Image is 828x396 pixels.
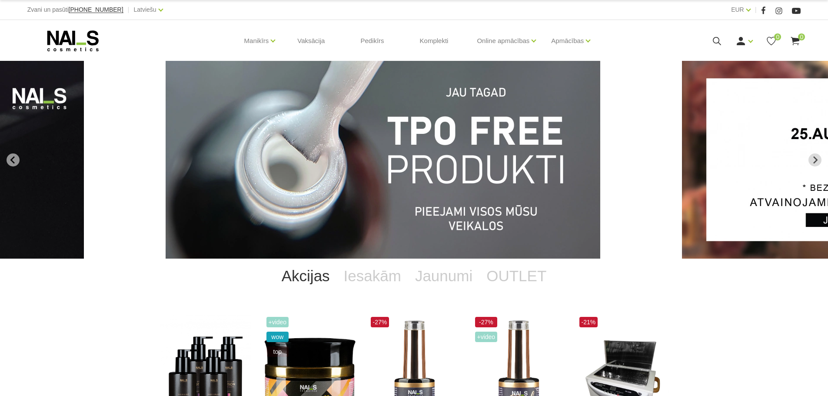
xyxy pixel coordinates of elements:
[290,20,332,62] a: Vaksācija
[798,33,805,40] span: 0
[371,317,389,327] span: -27%
[774,33,781,40] span: 0
[266,317,289,327] span: +Video
[266,332,289,342] span: wow
[7,153,20,166] button: Go to last slide
[27,4,123,15] div: Zvani un pasūti
[353,20,391,62] a: Pedikīrs
[408,259,479,293] a: Jaunumi
[69,6,123,13] span: [PHONE_NUMBER]
[244,23,269,58] a: Manikīrs
[579,317,598,327] span: -21%
[134,4,156,15] a: Latviešu
[479,259,553,293] a: OUTLET
[266,346,289,357] span: top
[477,23,529,58] a: Online apmācības
[337,259,408,293] a: Iesakām
[69,7,123,13] a: [PHONE_NUMBER]
[413,20,456,62] a: Komplekti
[166,61,662,259] li: 1 of 12
[475,317,498,327] span: -27%
[128,4,130,15] span: |
[475,332,498,342] span: +Video
[808,153,821,166] button: Next slide
[755,4,757,15] span: |
[766,36,777,47] a: 0
[275,259,337,293] a: Akcijas
[731,4,744,15] a: EUR
[790,36,801,47] a: 0
[551,23,584,58] a: Apmācības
